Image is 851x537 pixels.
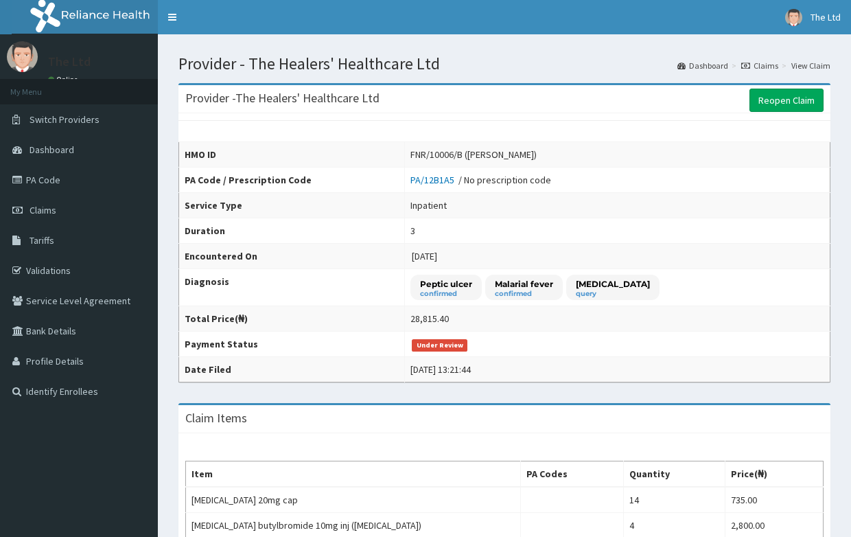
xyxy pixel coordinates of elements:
th: Service Type [179,193,405,218]
span: [DATE] [412,250,437,262]
small: confirmed [420,290,472,297]
img: User Image [785,9,802,26]
span: Tariffs [30,234,54,247]
img: User Image [7,41,38,72]
th: PA Codes [520,461,623,488]
a: Reopen Claim [749,89,824,112]
th: Payment Status [179,332,405,357]
th: Price(₦) [725,461,824,488]
a: Online [48,75,81,84]
span: Switch Providers [30,113,100,126]
span: Claims [30,204,56,216]
p: The Ltd [48,56,91,68]
th: Duration [179,218,405,244]
th: HMO ID [179,142,405,168]
div: FNR/10006/B ([PERSON_NAME]) [410,148,537,161]
th: Diagnosis [179,269,405,306]
p: Malarial fever [495,278,553,290]
span: Dashboard [30,144,74,156]
a: PA/12B1A5 [410,174,458,186]
small: confirmed [495,290,553,297]
div: Inpatient [410,198,447,212]
h1: Provider - The Healers' Healthcare Ltd [178,55,830,73]
th: Total Price(₦) [179,306,405,332]
td: 735.00 [725,487,824,513]
div: [DATE] 13:21:44 [410,363,471,376]
p: Peptic ulcer [420,278,472,290]
th: Item [186,461,521,488]
td: 14 [624,487,725,513]
th: PA Code / Prescription Code [179,168,405,193]
div: / No prescription code [410,173,551,187]
span: Under Review [412,339,467,352]
p: [MEDICAL_DATA] [576,278,650,290]
th: Quantity [624,461,725,488]
h3: Claim Items [185,412,247,424]
a: Dashboard [677,60,728,71]
a: View Claim [791,60,830,71]
a: Claims [741,60,778,71]
div: 28,815.40 [410,312,449,325]
div: 3 [410,224,415,238]
th: Encountered On [179,244,405,269]
small: query [576,290,650,297]
span: The Ltd [811,11,841,23]
th: Date Filed [179,357,405,382]
h3: Provider - The Healers' Healthcare Ltd [185,92,380,104]
td: [MEDICAL_DATA] 20mg cap [186,487,521,513]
